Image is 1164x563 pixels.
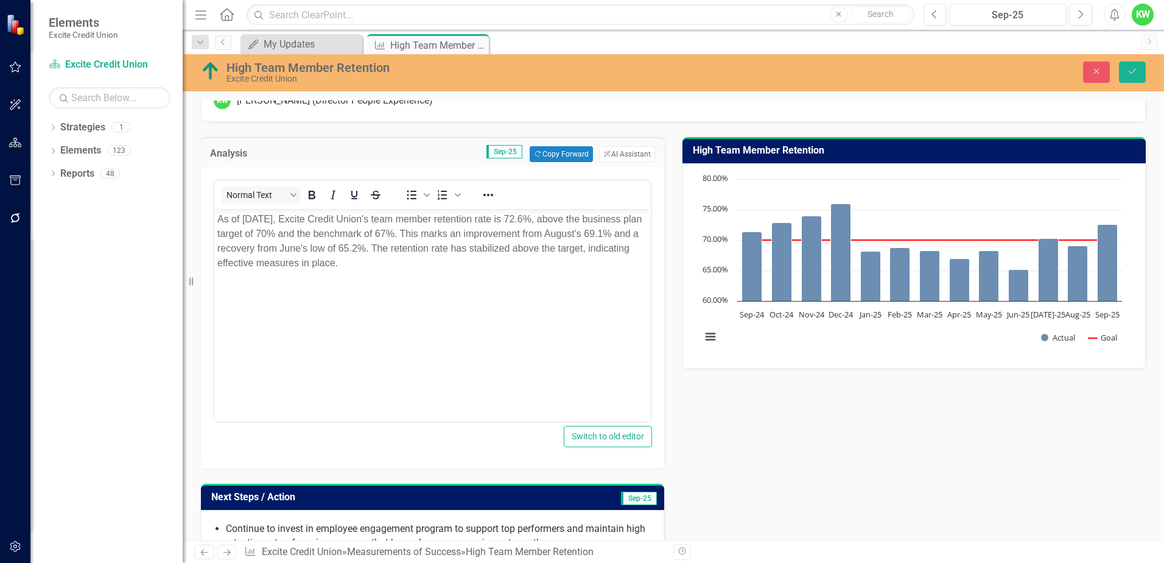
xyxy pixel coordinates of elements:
div: My Updates [264,37,359,52]
div: 48 [100,168,120,179]
text: Jun-25 [1006,309,1029,320]
iframe: Rich Text Area [214,209,651,422]
div: High Team Member Retention [226,61,731,74]
path: Jun-25, 65.2. Actual. [1009,270,1029,302]
div: Numbered list [432,186,463,204]
h3: Next Steps / Action [211,492,521,503]
svg: Interactive chart [695,173,1128,356]
div: High Team Member Retention [466,546,594,558]
text: 60.00% [703,294,728,305]
text: 70.00% [703,233,728,244]
span: Elements [49,15,118,30]
text: Jan-25 [858,309,882,320]
li: Continue to invest in employee engagement program to support top performers and maintain high ret... [226,522,651,550]
button: Reveal or hide additional toolbar items [478,186,499,204]
div: 123 [107,146,131,156]
a: Elements [60,144,101,158]
path: Oct-24, 72.9. Actual. [772,223,792,302]
path: Dec-24, 76. Actual. [831,204,851,302]
img: On Track/Above Target [201,62,220,81]
button: Show Actual [1041,332,1075,343]
text: Oct-24 [770,309,794,320]
input: Search ClearPoint... [247,4,914,26]
input: Search Below... [49,87,170,108]
text: Feb-25 [888,309,912,320]
button: Sep-25 [950,4,1066,26]
div: [PERSON_NAME] (Director People Experience) [237,94,433,108]
g: Actual, series 1 of 2. Bar series with 13 bars. [742,204,1118,302]
div: Chart. Highcharts interactive chart. [695,173,1133,356]
button: Block Normal Text [222,186,301,204]
path: Feb-25, 68.8. Actual. [890,248,910,302]
path: Apr-25, 67. Actual. [950,259,970,302]
button: AI Assistant [599,146,655,162]
div: Sep-25 [954,8,1062,23]
div: Excite Credit Union [226,74,731,83]
h3: High Team Member Retention [693,145,1140,156]
g: Goal, series 2 of 2. Line with 13 data points. [750,238,1110,243]
button: Search [850,6,911,23]
button: Switch to old editor [564,426,652,447]
a: Strategies [60,121,105,135]
text: 75.00% [703,203,728,214]
text: Mar-25 [917,309,942,320]
text: 65.00% [703,264,728,275]
button: Strikethrough [365,186,386,204]
path: Sep-25, 72.6. Actual. [1098,225,1118,302]
path: Jul-25, 70.3. Actual. [1039,239,1059,302]
div: Bullet list [401,186,432,204]
button: KW [1132,4,1154,26]
button: Underline [344,186,365,204]
div: High Team Member Retention [390,38,486,53]
a: Reports [60,167,94,181]
a: Excite Credit Union [262,546,342,558]
span: Search [868,9,894,19]
h3: Analysis [210,148,290,159]
div: KW [214,92,231,109]
span: Normal Text [226,190,286,200]
text: Sep-24 [740,309,765,320]
a: My Updates [244,37,359,52]
path: Nov-24, 74. Actual. [802,216,822,302]
path: Mar-25, 68.3. Actual. [920,251,940,302]
text: [DATE]-25 [1031,309,1065,320]
button: Show Goal [1089,332,1117,343]
small: Excite Credit Union [49,30,118,40]
img: ClearPoint Strategy [5,13,28,35]
path: Aug-25, 69.1. Actual. [1068,246,1088,302]
span: Sep-25 [486,145,522,158]
button: Bold [301,186,322,204]
button: Copy Forward [530,146,592,162]
span: Sep-25 [621,492,657,505]
text: Sep-25 [1095,309,1120,320]
div: 1 [111,122,131,133]
text: 80.00% [703,172,728,183]
a: Measurements of Success [347,546,461,558]
div: » » [244,545,664,559]
button: Italic [323,186,343,204]
text: Dec-24 [829,309,854,320]
a: Excite Credit Union [49,58,170,72]
text: Aug-25 [1065,309,1090,320]
path: May-25, 68.3. Actual. [979,251,999,302]
path: Sep-24, 71.4. Actual. [742,232,762,302]
text: May-25 [976,309,1002,320]
button: View chart menu, Chart [702,328,719,345]
text: Apr-25 [947,309,971,320]
path: Jan-25, 68.2. Actual. [861,252,881,302]
text: Nov-24 [799,309,825,320]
